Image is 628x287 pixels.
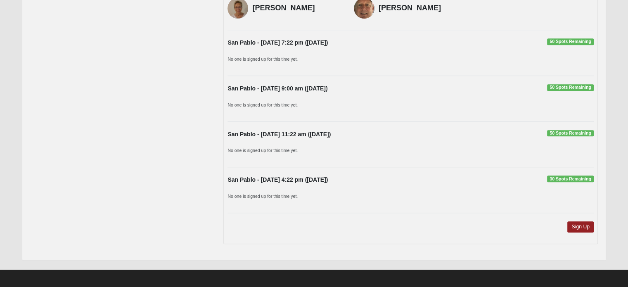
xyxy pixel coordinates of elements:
small: No one is signed up for this time yet. [228,148,298,153]
small: No one is signed up for this time yet. [228,102,298,107]
span: 50 Spots Remaining [547,130,594,137]
strong: San Pablo - [DATE] 4:22 pm ([DATE]) [228,176,328,183]
small: No one is signed up for this time yet. [228,57,298,62]
a: Sign Up [567,221,594,232]
strong: San Pablo - [DATE] 7:22 pm ([DATE]) [228,39,328,46]
h4: [PERSON_NAME] [379,4,468,13]
span: 50 Spots Remaining [547,38,594,45]
small: No one is signed up for this time yet. [228,194,298,199]
span: 50 Spots Remaining [547,84,594,91]
strong: San Pablo - [DATE] 9:00 am ([DATE]) [228,85,327,92]
span: 30 Spots Remaining [547,176,594,182]
h4: [PERSON_NAME] [252,4,341,13]
strong: San Pablo - [DATE] 11:22 am ([DATE]) [228,131,331,138]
